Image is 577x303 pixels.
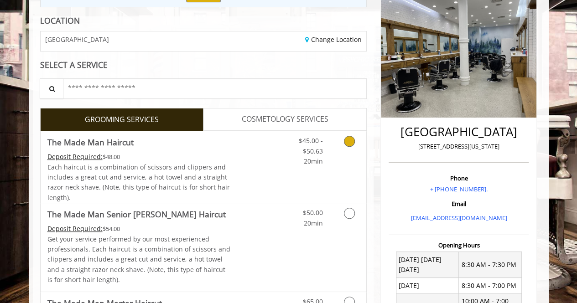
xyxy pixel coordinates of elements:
[47,224,103,233] span: This service needs some Advance to be paid before we block your appointment
[40,78,63,99] button: Service Search
[47,224,231,234] div: $54.00
[40,61,367,69] div: SELECT A SERVICE
[391,125,526,139] h2: [GEOGRAPHIC_DATA]
[47,152,103,161] span: This service needs some Advance to be paid before we block your appointment
[459,278,522,293] td: 8:30 AM - 7:00 PM
[391,200,526,207] h3: Email
[430,185,488,193] a: + [PHONE_NUMBER].
[305,35,362,44] a: Change Location
[47,152,231,162] div: $48.00
[302,208,322,217] span: $50.00
[242,113,328,125] span: COSMETOLOGY SERVICES
[40,15,80,26] b: LOCATION
[47,234,231,285] p: Get your service performed by our most experienced professionals. Each haircut is a combination o...
[396,252,459,278] td: [DATE] [DATE] [DATE]
[47,136,134,149] b: The Made Man Haircut
[389,242,529,248] h3: Opening Hours
[391,142,526,151] p: [STREET_ADDRESS][US_STATE]
[459,252,522,278] td: 8:30 AM - 7:30 PM
[411,214,507,222] a: [EMAIL_ADDRESS][DOMAIN_NAME]
[303,219,322,227] span: 20min
[303,157,322,165] span: 20min
[45,36,109,43] span: [GEOGRAPHIC_DATA]
[396,278,459,293] td: [DATE]
[85,114,159,126] span: GROOMING SERVICES
[298,136,322,155] span: $45.00 - $50.63
[391,175,526,181] h3: Phone
[47,163,230,202] span: Each haircut is a combination of scissors and clippers and includes a great cut and service, a ho...
[47,208,226,221] b: The Made Man Senior [PERSON_NAME] Haircut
